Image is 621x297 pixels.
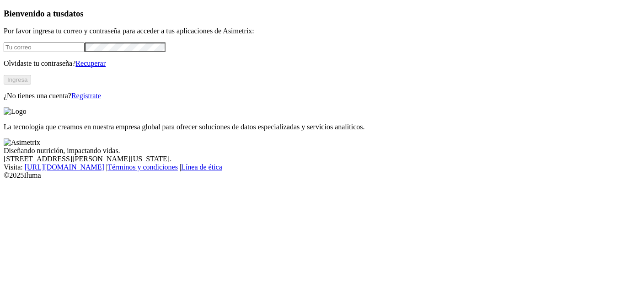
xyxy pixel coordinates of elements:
div: Visita : | | [4,163,617,171]
a: [URL][DOMAIN_NAME] [25,163,104,171]
p: ¿No tienes una cuenta? [4,92,617,100]
div: Diseñando nutrición, impactando vidas. [4,147,617,155]
a: Línea de ética [181,163,222,171]
p: Por favor ingresa tu correo y contraseña para acceder a tus aplicaciones de Asimetrix: [4,27,617,35]
p: La tecnología que creamos en nuestra empresa global para ofrecer soluciones de datos especializad... [4,123,617,131]
input: Tu correo [4,42,85,52]
div: © 2025 Iluma [4,171,617,180]
h3: Bienvenido a tus [4,9,617,19]
a: Recuperar [75,59,106,67]
a: Regístrate [71,92,101,100]
button: Ingresa [4,75,31,85]
img: Asimetrix [4,138,40,147]
span: datos [64,9,84,18]
p: Olvidaste tu contraseña? [4,59,617,68]
img: Logo [4,107,27,116]
a: Términos y condiciones [107,163,178,171]
div: [STREET_ADDRESS][PERSON_NAME][US_STATE]. [4,155,617,163]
